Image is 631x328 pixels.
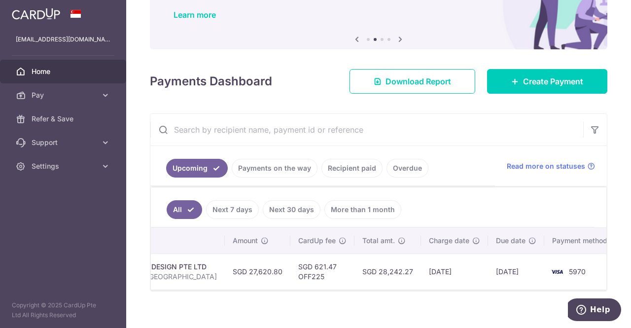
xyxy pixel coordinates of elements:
[321,159,383,178] a: Recipient paid
[166,159,228,178] a: Upcoming
[421,254,488,290] td: [DATE]
[32,161,97,171] span: Settings
[150,114,583,146] input: Search by recipient name, payment id or reference
[507,161,585,171] span: Read more on statuses
[225,254,290,290] td: SGD 27,620.80
[32,138,97,147] span: Support
[488,254,544,290] td: [DATE]
[150,73,272,90] h4: Payments Dashboard
[429,236,469,246] span: Charge date
[386,159,428,178] a: Overdue
[487,69,607,94] a: Create Payment
[167,200,202,219] a: All
[206,200,259,219] a: Next 7 days
[298,236,336,246] span: CardUp fee
[16,35,110,44] p: [EMAIL_ADDRESS][DOMAIN_NAME]
[569,267,586,276] span: 5970
[350,69,475,94] a: Download Report
[568,298,621,323] iframe: Opens a widget where you can find more information
[362,236,395,246] span: Total amt.
[174,10,216,20] a: Learn more
[354,254,421,290] td: SGD 28,242.27
[496,236,526,246] span: Due date
[507,161,595,171] a: Read more on statuses
[324,200,401,219] a: More than 1 month
[523,75,583,87] span: Create Payment
[386,75,451,87] span: Download Report
[12,8,60,20] img: CardUp
[232,159,317,178] a: Payments on the way
[544,228,619,254] th: Payment method
[32,114,97,124] span: Refer & Save
[32,90,97,100] span: Pay
[547,266,567,278] img: Bank Card
[290,254,354,290] td: SGD 621.47 OFF225
[263,200,320,219] a: Next 30 days
[233,236,258,246] span: Amount
[32,67,97,76] span: Home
